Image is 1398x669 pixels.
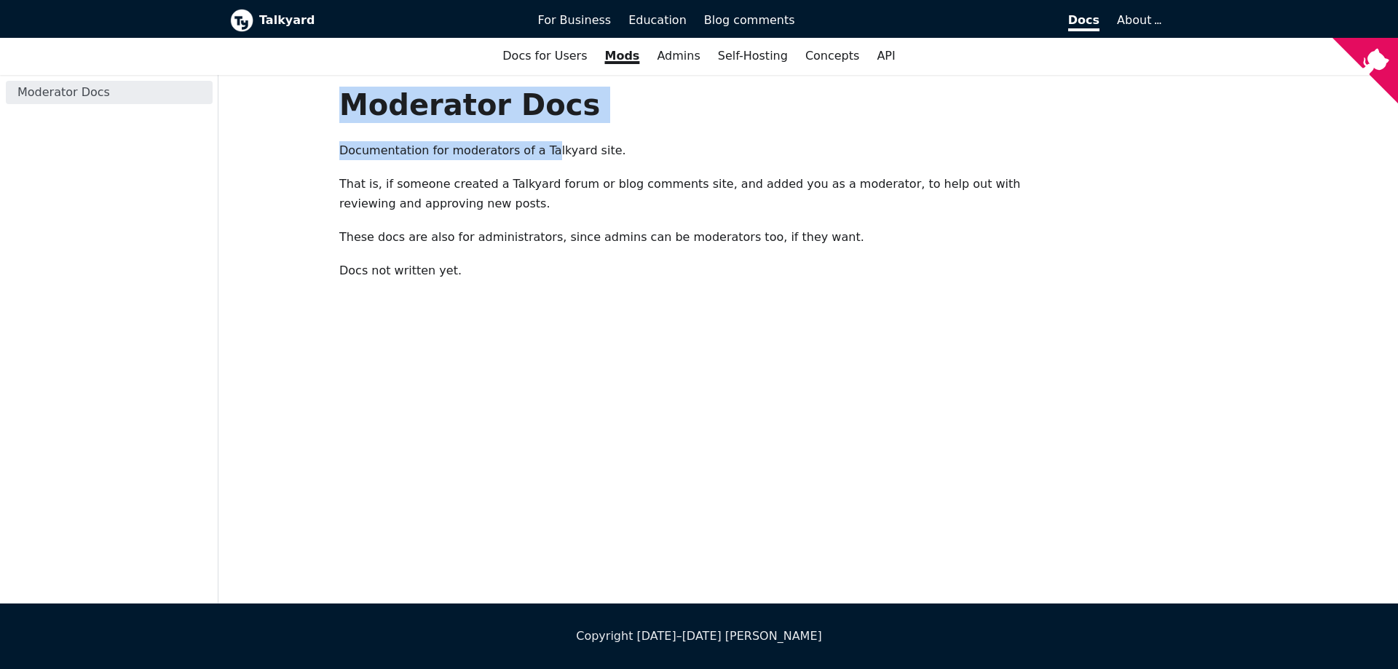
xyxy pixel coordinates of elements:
[709,44,797,68] a: Self-Hosting
[339,141,1037,160] p: Documentation for moderators of a Talkyard site.
[1068,13,1099,31] span: Docs
[339,87,1037,123] h1: Moderator Docs
[868,44,904,68] a: API
[6,81,213,104] a: Moderator Docs
[538,13,612,27] span: For Business
[339,175,1037,213] p: That is, if someone created a Talkyard forum or blog comments site, and added you as a moderator,...
[628,13,687,27] span: Education
[230,9,253,32] img: Talkyard logo
[339,228,1037,247] p: These docs are also for administrators, since admins can be moderators too, if they want.
[230,627,1168,646] div: Copyright [DATE]–[DATE] [PERSON_NAME]
[804,8,1109,33] a: Docs
[620,8,695,33] a: Education
[339,261,1037,280] p: Docs not written yet.
[259,11,518,30] b: Talkyard
[529,8,620,33] a: For Business
[704,13,795,27] span: Blog comments
[494,44,596,68] a: Docs for Users
[596,44,649,68] a: Mods
[648,44,708,68] a: Admins
[1117,13,1159,27] a: About
[797,44,869,68] a: Concepts
[230,9,518,32] a: Talkyard logoTalkyard
[695,8,804,33] a: Blog comments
